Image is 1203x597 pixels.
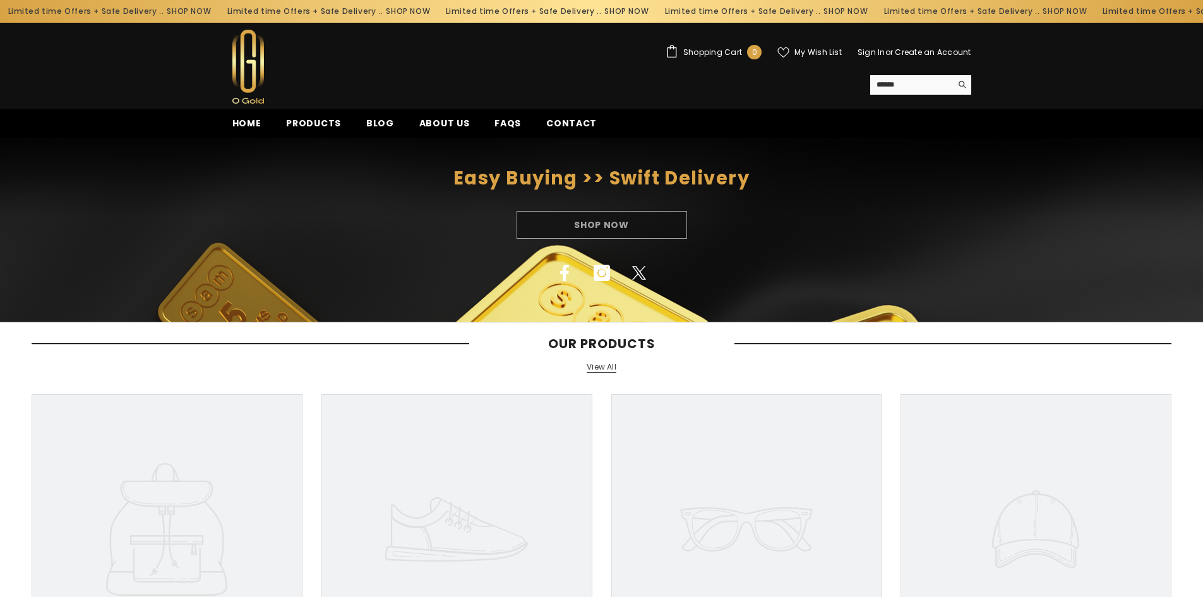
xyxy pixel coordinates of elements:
a: SHOP NOW [810,4,854,18]
a: SHOP NOW [592,4,636,18]
a: Blog [354,116,407,138]
div: Limited time Offers + Safe Delivery .. [863,1,1082,21]
span: Products [286,117,341,130]
a: About us [407,116,482,138]
span: FAQs [494,117,521,130]
a: Create an Account [895,47,971,57]
a: Sign In [858,47,885,57]
a: View All [587,362,616,373]
a: SHOP NOW [1029,4,1074,18]
div: Limited time Offers + Safe Delivery .. [424,1,643,21]
button: Search [952,75,971,94]
span: Blog [366,117,394,130]
span: or [885,47,893,57]
span: My Wish List [794,49,842,56]
div: Limited time Offers + Safe Delivery .. [643,1,863,21]
span: 0 [752,45,757,59]
a: Products [273,116,354,138]
span: Contact [546,117,597,130]
a: Contact [534,116,609,138]
a: My Wish List [777,47,842,58]
a: FAQs [482,116,534,138]
span: Shopping Cart [683,49,742,56]
a: Home [220,116,274,138]
summary: Search [870,75,971,95]
img: Ogold Shop [232,30,264,104]
a: SHOP NOW [373,4,417,18]
span: Our Products [469,336,734,351]
a: SHOP NOW [154,4,198,18]
a: Shopping Cart [666,45,762,59]
div: Limited time Offers + Safe Delivery .. [206,1,425,21]
span: About us [419,117,470,130]
span: Home [232,117,261,130]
